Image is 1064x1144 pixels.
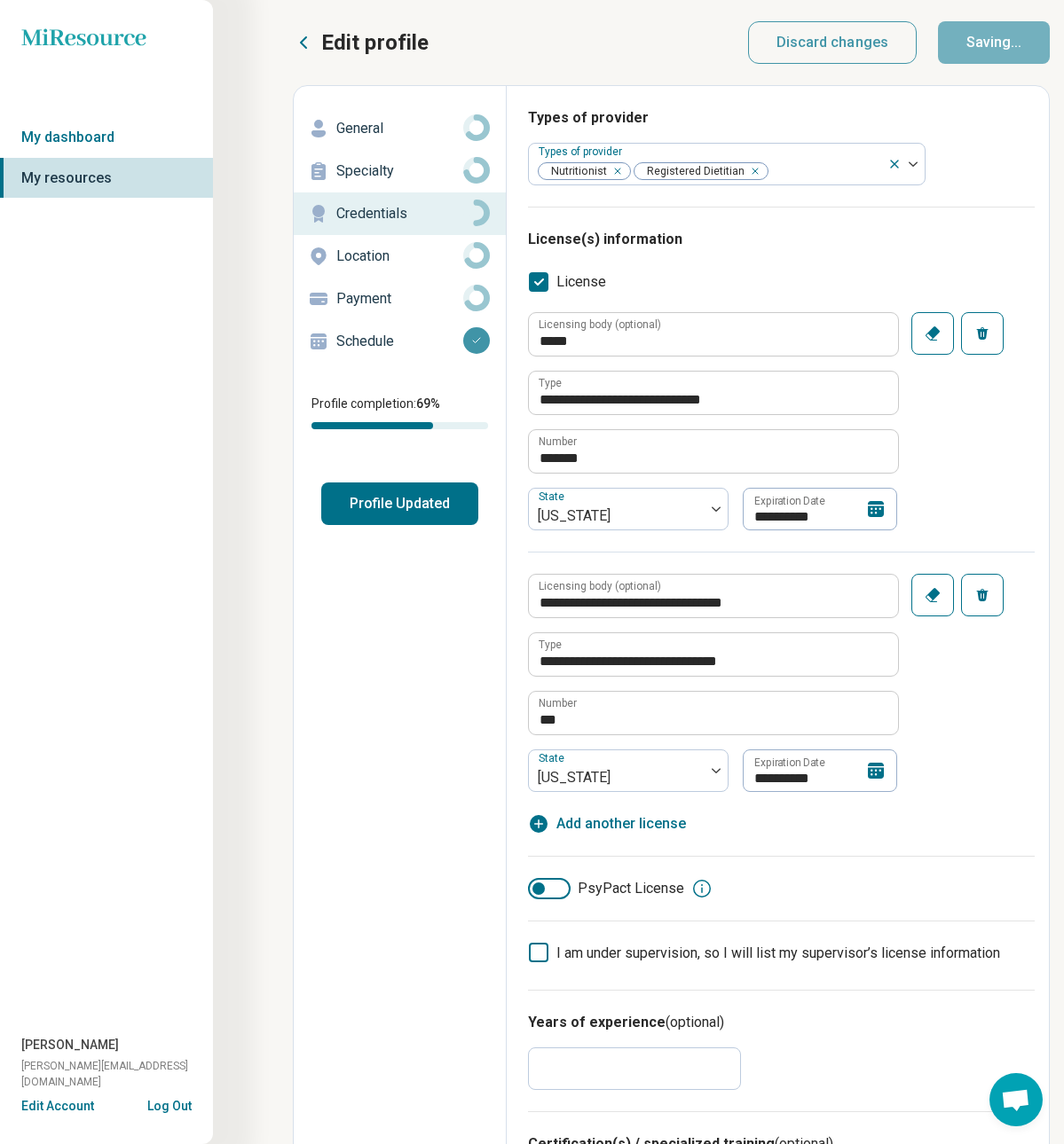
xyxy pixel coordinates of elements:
[529,633,898,676] input: credential.licenses.1.name
[321,482,478,525] button: Profile Updated
[529,372,898,414] input: credential.licenses.0.name
[528,229,1035,250] h3: License(s) information
[528,107,1035,129] h3: Types of provider
[147,1097,192,1111] button: Log Out
[294,192,506,235] a: Credentials
[748,21,918,64] button: Discard changes
[539,490,568,503] label: State
[294,384,506,440] div: Profile completion:
[293,28,429,57] button: Edit profile
[294,107,506,150] a: General
[539,378,562,388] label: Type
[336,161,463,182] p: Specialty
[21,1097,94,1116] button: Edit Account
[21,1058,213,1090] span: [PERSON_NAME][EMAIL_ADDRESS][DOMAIN_NAME]
[311,422,488,429] div: Profile completion
[539,145,626,158] label: Types of provider
[416,396,440,411] span: 69 %
[539,752,568,764] label: State
[336,118,463,139] p: General
[556,813,686,834] span: Add another license
[294,278,506,320] a: Payment
[336,203,463,224] p: Credentials
[539,581,661,592] label: Licensing body (optional)
[21,1036,119,1054] span: [PERSON_NAME]
[294,235,506,278] a: Location
[539,319,661,330] label: Licensing body (optional)
[989,1073,1043,1126] div: Open chat
[634,163,750,180] span: Registered Dietitian
[528,878,684,899] label: PsyPact License
[539,163,612,180] span: Nutritionist
[294,320,506,363] a: Schedule
[294,150,506,192] a: Specialty
[321,28,429,57] p: Edit profile
[336,288,463,310] p: Payment
[336,331,463,352] p: Schedule
[539,436,577,447] label: Number
[938,21,1050,64] button: Saving...
[556,944,1000,961] span: I am under supervision, so I will list my supervisor’s license information
[539,698,577,709] label: Number
[539,639,562,650] label: Type
[528,813,686,834] button: Add another license
[666,1014,724,1030] span: (optional)
[556,271,606,293] span: License
[528,1012,1035,1033] h3: Years of experience
[336,246,463,267] p: Location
